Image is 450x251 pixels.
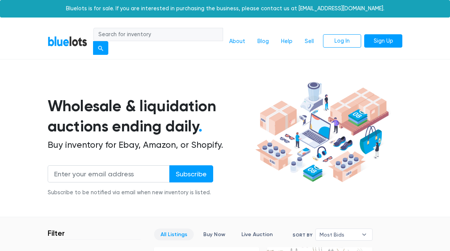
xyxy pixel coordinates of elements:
a: BlueLots [48,36,87,47]
input: Search for inventory [93,28,223,42]
h2: Buy inventory for Ebay, Amazon, or Shopify. [48,140,253,150]
a: Log In [323,34,361,48]
a: About [223,34,251,49]
h1: Wholesale & liquidation auctions ending daily [48,96,253,136]
input: Enter your email address [48,165,170,182]
a: Sell [299,34,320,49]
h3: Filter [48,229,65,238]
span: . [198,117,202,136]
a: Blog [251,34,275,49]
input: Subscribe [169,165,213,182]
a: All Listings [154,229,194,240]
div: Subscribe to be notified via email when new inventory is listed. [48,189,213,197]
a: Sign Up [364,34,402,48]
a: Live Auction [235,229,279,240]
a: Help [275,34,299,49]
label: Sort By [292,232,312,238]
img: hero-ee84e7d0318cb26816c560f6b4441b76977f77a177738b4e94f68c95b2b83dbb.png [253,79,391,185]
a: Buy Now [197,229,232,240]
